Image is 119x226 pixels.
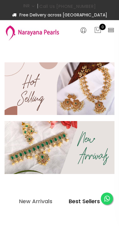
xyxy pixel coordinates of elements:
span: INR [23,1,35,11]
button: 0 [94,26,101,34]
span: Free Delivery across [GEOGRAPHIC_DATA] [5,11,114,19]
h4: Best Sellers [69,198,100,205]
span: 0 [99,24,106,30]
p: Call Us [PHONE_NUMBER] [39,4,96,9]
h4: New Arrivals [19,198,52,205]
